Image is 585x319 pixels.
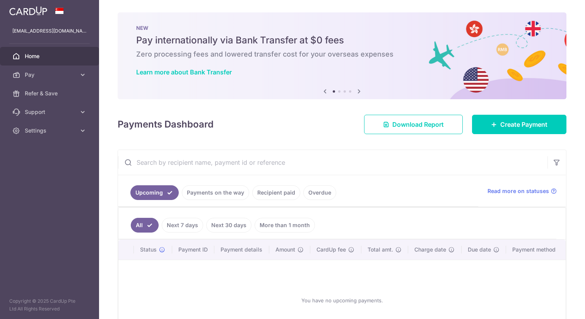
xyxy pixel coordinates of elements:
[136,50,548,59] h6: Zero processing fees and lowered transfer cost for your overseas expenses
[9,6,47,16] img: CardUp
[25,108,76,116] span: Support
[316,246,346,253] span: CardUp fee
[414,246,446,253] span: Charge date
[25,52,76,60] span: Home
[303,185,336,200] a: Overdue
[252,185,300,200] a: Recipient paid
[172,240,214,260] th: Payment ID
[468,246,491,253] span: Due date
[131,218,159,233] a: All
[118,150,547,175] input: Search by recipient name, payment id or reference
[118,117,214,131] h4: Payments Dashboard
[136,25,548,31] p: NEW
[140,246,157,253] span: Status
[206,218,251,233] a: Next 30 days
[214,240,269,260] th: Payment details
[275,246,295,253] span: Amount
[500,120,547,129] span: Create Payment
[136,34,548,47] h5: Pay internationally via Bank Transfer at $0 fees
[12,27,87,35] p: [EMAIL_ADDRESS][DOMAIN_NAME]
[136,68,232,76] a: Learn more about Bank Transfer
[162,218,203,233] a: Next 7 days
[472,115,566,134] a: Create Payment
[487,187,557,195] a: Read more on statuses
[130,185,179,200] a: Upcoming
[392,120,444,129] span: Download Report
[182,185,249,200] a: Payments on the way
[364,115,463,134] a: Download Report
[25,127,76,134] span: Settings
[25,71,76,79] span: Pay
[487,187,549,195] span: Read more on statuses
[255,218,315,233] a: More than 1 month
[506,240,566,260] th: Payment method
[25,90,76,97] span: Refer & Save
[368,246,393,253] span: Total amt.
[118,12,566,99] img: Bank transfer banner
